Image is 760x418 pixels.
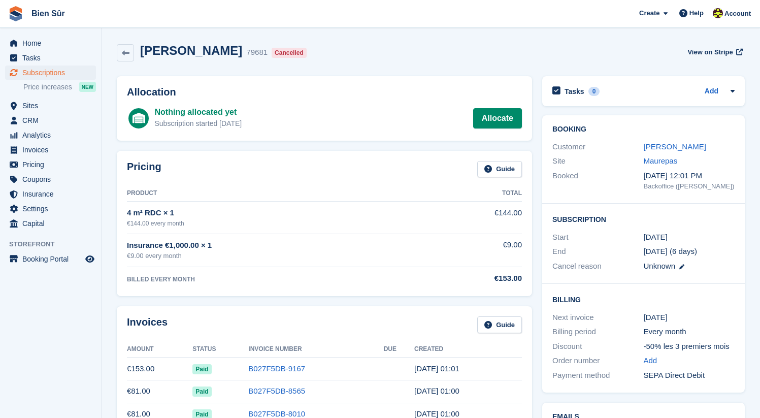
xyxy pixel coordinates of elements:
h2: Tasks [565,87,584,96]
time: 2025-04-17 23:00:00 UTC [644,232,668,243]
span: CRM [22,113,83,127]
th: Product [127,185,425,202]
a: menu [5,99,96,113]
span: View on Stripe [687,47,733,57]
div: End [552,246,644,258]
td: €144.00 [425,202,522,234]
a: B027F5DB-9167 [248,364,305,373]
div: Backoffice ([PERSON_NAME]) [644,181,735,191]
a: menu [5,252,96,266]
th: Created [414,341,522,358]
div: Cancelled [272,48,307,58]
span: Home [22,36,83,50]
div: -50% les 3 premiers mois [644,341,735,352]
div: Site [552,155,644,167]
a: menu [5,202,96,216]
a: Add [705,86,718,98]
span: Booking Portal [22,252,83,266]
span: Create [639,8,659,18]
time: 2025-07-17 23:01:03 UTC [414,364,459,373]
span: Subscriptions [22,66,83,80]
a: Price increases NEW [23,81,96,92]
div: 0 [588,87,600,96]
a: View on Stripe [683,44,745,60]
span: Analytics [22,128,83,142]
div: Subscription started [DATE] [155,118,242,129]
span: [DATE] (6 days) [644,247,698,255]
a: menu [5,157,96,172]
span: Sites [22,99,83,113]
a: menu [5,216,96,231]
a: menu [5,187,96,201]
div: Discount [552,341,644,352]
a: Preview store [84,253,96,265]
span: Insurance [22,187,83,201]
span: Tasks [22,51,83,65]
span: Settings [22,202,83,216]
div: €9.00 every month [127,251,425,261]
div: Customer [552,141,644,153]
div: 4 m² RDC × 1 [127,207,425,219]
h2: Billing [552,294,735,304]
div: [DATE] 12:01 PM [644,170,735,182]
div: NEW [79,82,96,92]
div: Payment method [552,370,644,381]
span: Price increases [23,82,72,92]
th: Due [384,341,414,358]
div: 79681 [246,47,268,58]
a: menu [5,113,96,127]
div: €153.00 [425,273,522,284]
div: Order number [552,355,644,367]
th: Total [425,185,522,202]
div: €144.00 every month [127,219,425,228]
h2: Subscription [552,214,735,224]
h2: Invoices [127,316,168,333]
th: Status [192,341,248,358]
a: menu [5,143,96,157]
span: Invoices [22,143,83,157]
a: Guide [477,161,522,178]
a: Guide [477,316,522,333]
a: menu [5,36,96,50]
span: Account [724,9,751,19]
a: B027F5DB-8565 [248,387,305,395]
span: Paid [192,387,211,397]
th: Amount [127,341,192,358]
a: menu [5,66,96,80]
th: Invoice Number [248,341,383,358]
a: [PERSON_NAME] [644,142,706,151]
a: menu [5,128,96,142]
div: SEPA Direct Debit [644,370,735,381]
div: Insurance €1,000.00 × 1 [127,240,425,251]
span: Help [689,8,704,18]
div: Start [552,232,644,243]
h2: Pricing [127,161,161,178]
td: €9.00 [425,234,522,267]
span: Coupons [22,172,83,186]
td: €81.00 [127,380,192,403]
a: Allocate [473,108,522,128]
div: Billing period [552,326,644,338]
a: Maurepas [644,156,678,165]
time: 2025-05-17 23:00:10 UTC [414,409,459,418]
span: Capital [22,216,83,231]
a: menu [5,51,96,65]
span: Paid [192,364,211,374]
td: €153.00 [127,358,192,380]
h2: Allocation [127,86,522,98]
div: BILLED EVERY MONTH [127,275,425,284]
a: Bien Sûr [27,5,69,22]
a: B027F5DB-8010 [248,409,305,418]
h2: Booking [552,125,735,134]
h2: [PERSON_NAME] [140,44,242,57]
img: stora-icon-8386f47178a22dfd0bd8f6a31ec36ba5ce8667c1dd55bd0f319d3a0aa187defe.svg [8,6,23,21]
div: [DATE] [644,312,735,324]
img: Marie Tran [713,8,723,18]
span: Storefront [9,239,101,249]
div: Cancel reason [552,261,644,272]
div: Booked [552,170,644,191]
div: Nothing allocated yet [155,106,242,118]
a: menu [5,172,96,186]
span: Pricing [22,157,83,172]
time: 2025-06-17 23:00:41 UTC [414,387,459,395]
